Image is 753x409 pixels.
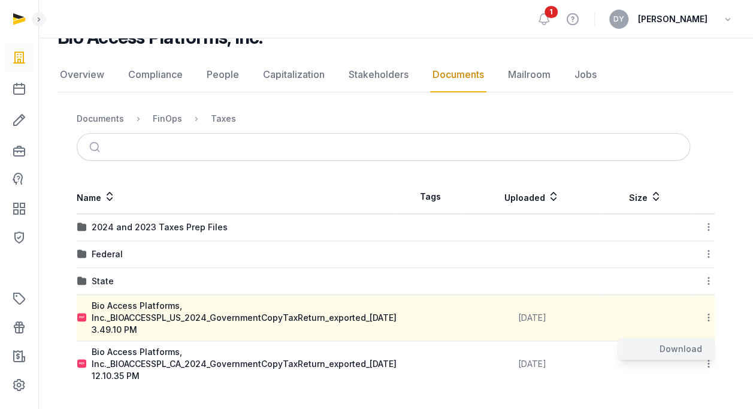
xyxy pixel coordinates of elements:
[77,222,87,232] img: folder.svg
[464,180,599,214] th: Uploaded
[92,346,397,382] div: Bio Access Platforms, Inc._BIOACCESSPL_CA_2024_GovernmentCopyTaxReturn_exported_[DATE] 12.10.35 PM
[204,58,241,92] a: People
[77,113,124,125] div: Documents
[609,10,628,29] button: DY
[92,300,397,336] div: Bio Access Platforms, Inc._BIOACCESSPL_US_2024_GovernmentCopyTaxReturn_exported_[DATE] 3.49.10 PM
[153,113,182,125] div: FinOps
[58,58,107,92] a: Overview
[618,338,714,360] div: Download
[506,58,553,92] a: Mailroom
[261,58,327,92] a: Capitalization
[396,180,465,214] th: Tags
[518,359,546,369] span: [DATE]
[77,180,396,214] th: Name
[600,180,692,214] th: Size
[92,275,114,287] div: State
[77,359,87,369] img: pdf.svg
[693,351,753,409] iframe: Chat Widget
[638,12,707,26] span: [PERSON_NAME]
[58,58,734,92] nav: Tabs
[211,113,236,125] div: Taxes
[572,58,599,92] a: Jobs
[545,6,558,18] span: 1
[92,221,228,233] div: 2024 and 2023 Taxes Prep Files
[77,313,87,323] img: pdf.svg
[518,312,546,323] span: [DATE]
[92,248,123,260] div: Federal
[77,104,715,133] nav: Breadcrumb
[77,249,87,259] img: folder.svg
[126,58,185,92] a: Compliance
[77,276,87,286] img: folder.svg
[82,134,110,160] button: Submit
[430,58,486,92] a: Documents
[613,16,624,23] span: DY
[346,58,411,92] a: Stakeholders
